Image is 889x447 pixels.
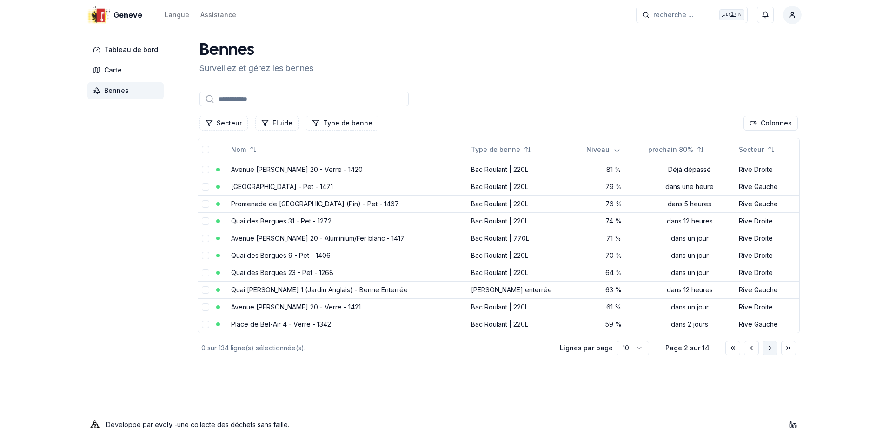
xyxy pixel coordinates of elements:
a: Bennes [87,82,167,99]
div: 61 % [586,302,641,312]
span: recherche ... [653,10,694,20]
td: Bac Roulant | 220L [467,264,583,281]
button: Aller à la dernière page [781,341,796,355]
td: Rive Gauche [735,281,799,298]
td: Bac Roulant | 220L [467,212,583,230]
div: dans 5 heures [648,199,731,209]
a: evoly [155,421,172,428]
a: Avenue [PERSON_NAME] 20 - Verre - 1421 [231,303,361,311]
button: select-row [202,269,209,276]
img: Evoly Logo [87,417,102,432]
button: Not sorted. Click to sort ascending. [643,142,710,157]
div: 59 % [586,320,641,329]
a: Carte [87,62,167,79]
span: Niveau [586,145,610,154]
p: Surveillez et gérez les bennes [199,62,313,75]
a: Quai [PERSON_NAME] 1 (Jardin Anglais) - Benne Enterrée [231,286,408,294]
div: Déjà dépassé [648,165,731,174]
div: 76 % [586,199,641,209]
a: Quai des Bergues 31 - Pet - 1272 [231,217,332,225]
button: select-row [202,166,209,173]
button: select-row [202,217,209,225]
div: dans un jour [648,268,731,277]
a: Avenue [PERSON_NAME] 20 - Aluminium/Fer blanc - 1417 [231,234,405,242]
td: Rive Droite [735,212,799,230]
td: Bac Roulant | 220L [467,247,583,264]
a: Assistance [200,9,236,20]
span: Tableau de bord [104,45,158,54]
td: Bac Roulant | 220L [467,316,583,333]
td: Rive Gauche [735,195,799,212]
a: Quai des Bergues 23 - Pet - 1268 [231,269,333,276]
a: Quai des Bergues 9 - Pet - 1406 [231,251,331,259]
a: [GEOGRAPHIC_DATA] - Pet - 1471 [231,183,333,191]
a: Avenue [PERSON_NAME] 20 - Verre - 1420 [231,165,363,173]
div: dans un jour [648,302,731,312]
h1: Bennes [199,41,313,60]
td: Bac Roulant | 770L [467,230,583,247]
div: dans une heure [648,182,731,191]
div: dans 2 jours [648,320,731,329]
button: select-row [202,200,209,208]
button: Aller à la page suivante [763,341,777,355]
td: Rive Droite [735,161,799,178]
div: dans un jour [648,234,731,243]
td: Rive Droite [735,298,799,316]
a: Tableau de bord [87,41,167,58]
button: select-all [202,146,209,153]
div: Page 2 sur 14 [664,343,710,353]
div: 71 % [586,234,641,243]
div: Langue [165,10,189,20]
span: Geneve [113,9,142,20]
button: Filtrer les lignes [255,116,299,131]
img: Geneve Logo [87,4,110,26]
button: select-row [202,235,209,242]
div: 79 % [586,182,641,191]
span: Nom [231,145,246,154]
button: Cocher les colonnes [743,116,798,131]
button: Not sorted. Click to sort ascending. [465,142,537,157]
div: 0 sur 134 ligne(s) sélectionnée(s). [201,343,545,353]
button: Aller à la page précédente [744,341,759,355]
a: Promenade de [GEOGRAPHIC_DATA] (Pin) - Pet - 1467 [231,200,399,208]
td: Rive Droite [735,264,799,281]
td: [PERSON_NAME] enterrée [467,281,583,298]
button: Sorted descending. Click to sort ascending. [581,142,626,157]
td: Bac Roulant | 220L [467,161,583,178]
button: select-row [202,303,209,311]
button: select-row [202,321,209,328]
div: dans 12 heures [648,217,731,226]
span: prochain 80% [648,145,693,154]
td: Bac Roulant | 220L [467,298,583,316]
button: select-row [202,286,209,294]
div: 64 % [586,268,641,277]
button: Filtrer les lignes [199,116,248,131]
span: Secteur [739,145,764,154]
p: Développé par - une collecte des déchets sans faille . [106,418,289,431]
button: recherche ...Ctrl+K [636,7,748,23]
a: Place de Bel-Air 4 - Verre - 1342 [231,320,331,328]
button: Not sorted. Click to sort ascending. [733,142,781,157]
div: dans 12 heures [648,285,731,295]
td: Rive Droite [735,247,799,264]
td: Bac Roulant | 220L [467,195,583,212]
a: Geneve [87,9,146,20]
button: Filtrer les lignes [306,116,378,131]
div: dans un jour [648,251,731,260]
button: select-row [202,252,209,259]
div: 70 % [586,251,641,260]
div: 63 % [586,285,641,295]
td: Rive Gauche [735,178,799,195]
div: 74 % [586,217,641,226]
td: Rive Droite [735,230,799,247]
button: select-row [202,183,209,191]
span: Bennes [104,86,129,95]
span: Type de benne [471,145,520,154]
button: Aller à la première page [725,341,740,355]
button: Not sorted. Click to sort ascending. [226,142,263,157]
button: Langue [165,9,189,20]
td: Rive Gauche [735,316,799,333]
span: Carte [104,66,122,75]
p: Lignes par page [560,343,613,353]
div: 81 % [586,165,641,174]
